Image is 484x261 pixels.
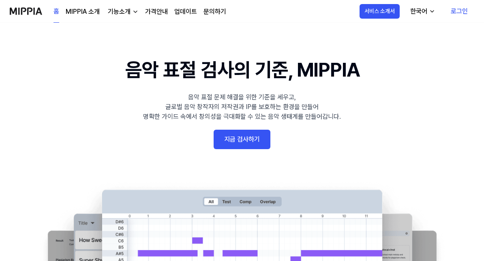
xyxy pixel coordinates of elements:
a: 홈 [54,0,59,23]
div: 음악 표절 문제 해결을 위한 기준을 세우고, 글로벌 음악 창작자의 저작권과 IP를 보호하는 환경을 만들어 명확한 가이드 속에서 창의성을 극대화할 수 있는 음악 생태계를 만들어... [143,92,341,122]
button: 한국어 [404,3,440,19]
a: 문의하기 [203,7,226,17]
div: 기능소개 [106,7,132,17]
div: 한국어 [409,6,429,16]
a: 가격안내 [145,7,168,17]
img: down [132,9,139,15]
button: 서비스 소개서 [360,4,400,19]
a: 지금 검사하기 [214,130,270,149]
button: 기능소개 [106,7,139,17]
a: 업데이트 [174,7,197,17]
a: MIPPIA 소개 [66,7,100,17]
h1: 음악 표절 검사의 기준, MIPPIA [125,55,359,84]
